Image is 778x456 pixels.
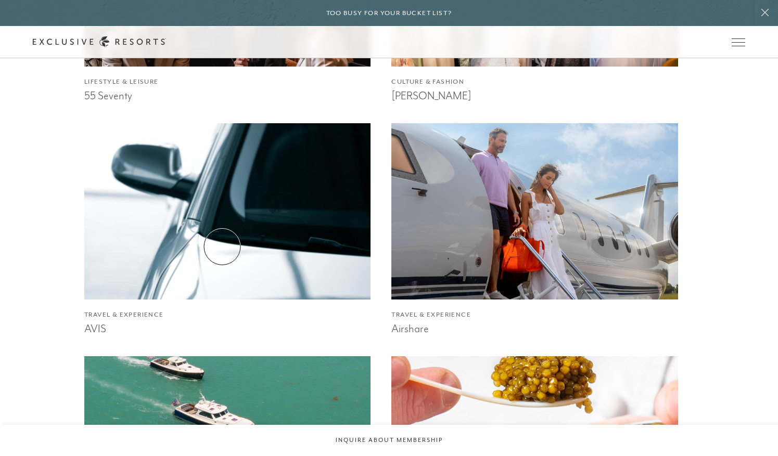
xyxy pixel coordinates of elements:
[84,320,371,335] h3: AVIS
[391,87,678,102] h3: [PERSON_NAME]
[84,77,371,87] h4: Lifestyle & Leisure
[391,123,678,335] article: Learn More About Airshare
[84,123,371,335] article: Learn More About AVIS
[391,310,678,320] h4: Travel & Experience
[391,123,678,335] a: Travel & ExperienceAirshare
[84,87,371,102] h3: 55 Seventy
[326,8,452,18] h6: Too busy for your bucket list?
[730,408,778,456] iframe: Qualified Messenger
[84,123,371,335] a: Travel & ExperienceAVIS
[391,320,678,335] h3: Airshare
[391,77,678,87] h4: Culture & Fashion
[84,310,371,320] h4: Travel & Experience
[732,38,745,46] button: Open navigation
